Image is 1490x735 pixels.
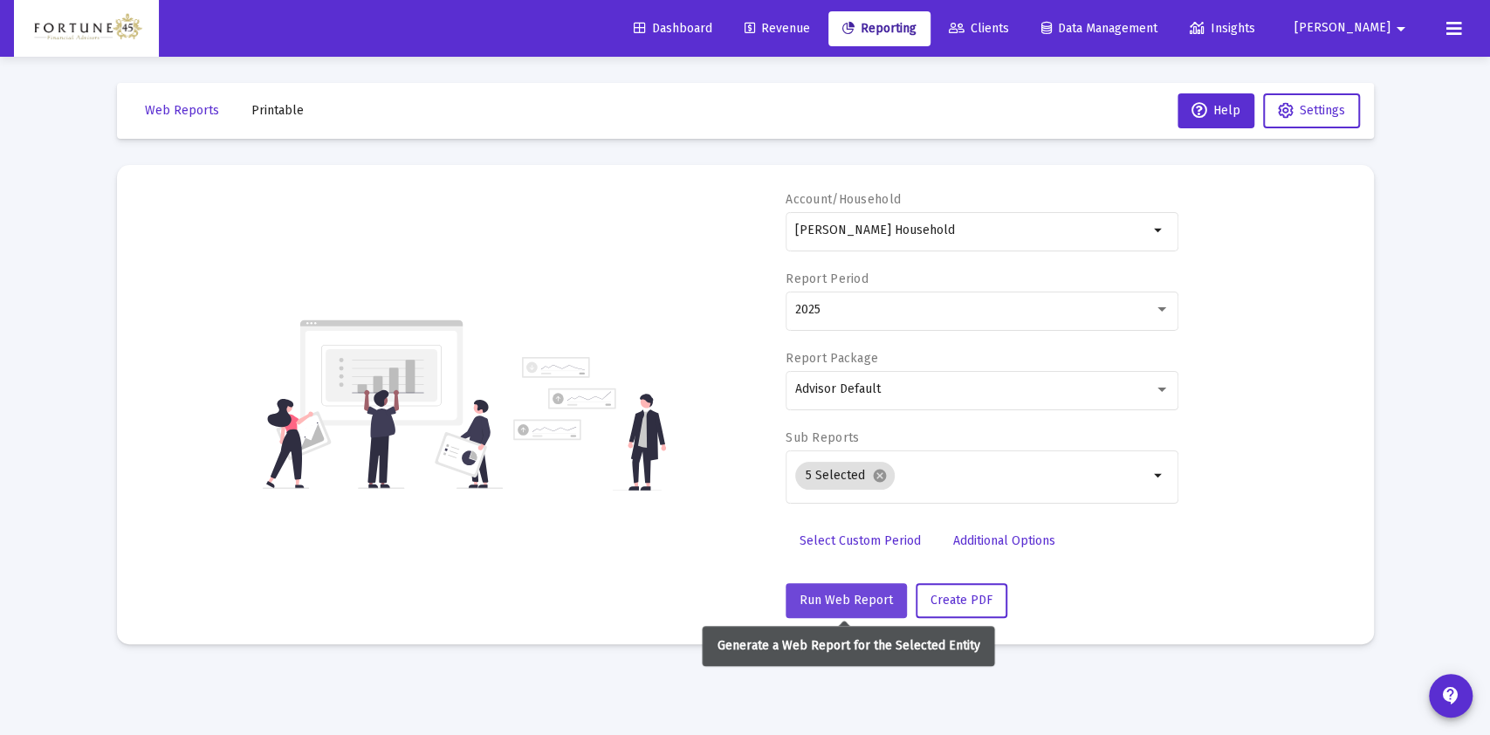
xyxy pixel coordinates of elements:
span: Data Management [1041,21,1157,36]
span: Reporting [842,21,917,36]
a: Revenue [731,11,824,46]
mat-icon: cancel [872,468,888,484]
a: Data Management [1027,11,1171,46]
span: Create PDF [930,593,992,608]
a: Reporting [828,11,930,46]
button: Web Reports [131,93,233,128]
mat-icon: arrow_drop_down [1149,465,1170,486]
span: Additional Options [953,533,1055,548]
mat-chip-list: Selection [795,458,1149,493]
span: Insights [1190,21,1255,36]
button: Help [1178,93,1254,128]
label: Report Package [786,351,878,366]
mat-icon: arrow_drop_down [1390,11,1411,46]
mat-icon: arrow_drop_down [1149,220,1170,241]
img: reporting-alt [513,357,666,491]
span: Settings [1300,103,1345,118]
button: Run Web Report [786,583,907,618]
button: Printable [237,93,318,128]
span: Help [1191,103,1240,118]
span: Run Web Report [800,593,893,608]
a: Clients [935,11,1023,46]
a: Insights [1176,11,1269,46]
label: Account/Household [786,192,901,207]
img: reporting [263,318,503,491]
button: [PERSON_NAME] [1274,10,1432,45]
span: Advisor Default [795,381,881,396]
mat-icon: contact_support [1440,685,1461,706]
span: Revenue [745,21,810,36]
img: Dashboard [27,11,146,46]
span: Clients [949,21,1009,36]
span: 2025 [795,302,821,317]
a: Dashboard [620,11,726,46]
span: Web Reports [145,103,219,118]
button: Settings [1263,93,1360,128]
span: Dashboard [634,21,712,36]
mat-chip: 5 Selected [795,462,895,490]
span: Select Custom Period [800,533,921,548]
label: Sub Reports [786,430,859,445]
span: [PERSON_NAME] [1294,21,1390,36]
label: Report Period [786,271,869,286]
input: Search or select an account or household [795,223,1149,237]
button: Create PDF [916,583,1007,618]
span: Printable [251,103,304,118]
